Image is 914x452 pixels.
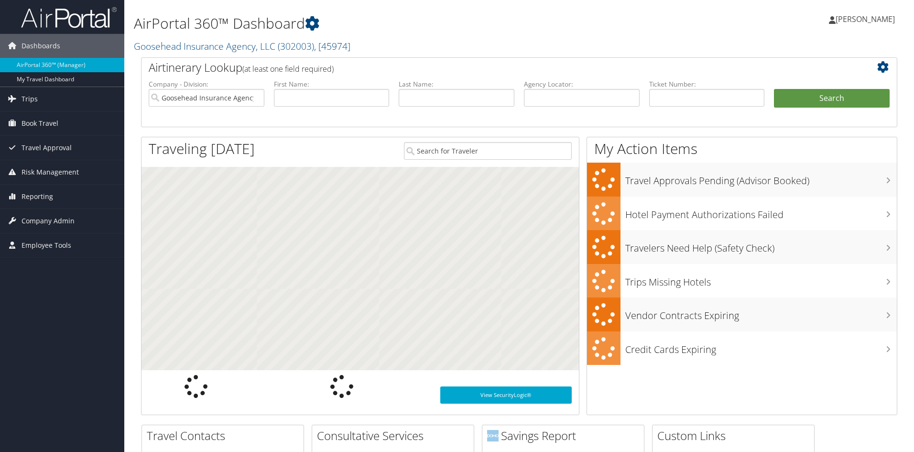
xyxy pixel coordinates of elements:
a: Credit Cards Expiring [587,331,897,365]
a: View SecurityLogic® [440,386,572,404]
a: Trips Missing Hotels [587,264,897,298]
span: Company Admin [22,209,75,233]
h3: Hotel Payment Authorizations Failed [625,203,897,221]
h2: Airtinerary Lookup [149,59,827,76]
label: Last Name: [399,79,514,89]
button: Search [774,89,890,108]
a: Hotel Payment Authorizations Failed [587,197,897,231]
h2: Consultative Services [317,428,474,444]
h3: Credit Cards Expiring [625,338,897,356]
a: [PERSON_NAME] [829,5,904,33]
h1: Traveling [DATE] [149,139,255,159]
a: Vendor Contracts Expiring [587,298,897,331]
h1: My Action Items [587,139,897,159]
span: Travel Approval [22,136,72,160]
span: (at least one field required) [242,64,334,74]
img: domo-logo.png [487,430,499,441]
a: Goosehead Insurance Agency, LLC [134,40,350,53]
span: Trips [22,87,38,111]
span: Employee Tools [22,233,71,257]
span: , [ 45974 ] [314,40,350,53]
span: ( 302003 ) [278,40,314,53]
h2: Savings Report [487,428,644,444]
h3: Travelers Need Help (Safety Check) [625,237,897,255]
label: Ticket Number: [649,79,765,89]
span: Reporting [22,185,53,209]
span: Dashboards [22,34,60,58]
img: airportal-logo.png [21,6,117,29]
h3: Trips Missing Hotels [625,271,897,289]
label: Company - Division: [149,79,264,89]
span: Book Travel [22,111,58,135]
label: Agency Locator: [524,79,640,89]
h3: Vendor Contracts Expiring [625,304,897,322]
span: [PERSON_NAME] [836,14,895,24]
h3: Travel Approvals Pending (Advisor Booked) [625,169,897,187]
h2: Travel Contacts [147,428,304,444]
h2: Custom Links [657,428,814,444]
h1: AirPortal 360™ Dashboard [134,13,648,33]
a: Travel Approvals Pending (Advisor Booked) [587,163,897,197]
span: Risk Management [22,160,79,184]
a: Travelers Need Help (Safety Check) [587,230,897,264]
input: Search for Traveler [404,142,572,160]
label: First Name: [274,79,390,89]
